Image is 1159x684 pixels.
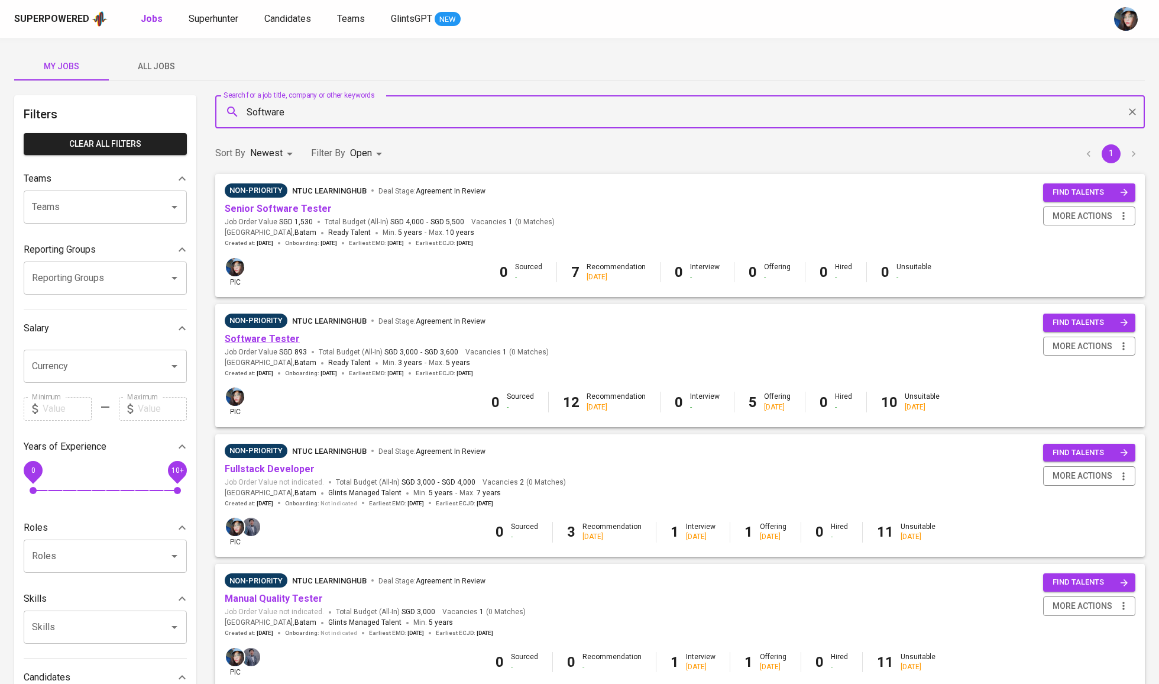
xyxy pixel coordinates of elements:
img: app logo [92,10,108,28]
span: SGD 5,500 [430,217,464,227]
button: find talents [1043,444,1135,462]
button: page 1 [1102,144,1121,163]
div: [DATE] [582,532,642,542]
b: 1 [671,524,679,540]
span: 5 years [446,359,470,367]
button: Clear All filters [24,133,187,155]
b: 1 [744,654,753,670]
div: [DATE] [760,532,786,542]
div: - [835,402,852,412]
p: Filter By [311,146,345,160]
button: Open [166,619,183,635]
div: Sourced [507,392,534,412]
span: Job Order Value not indicated. [225,607,324,617]
div: Offering [764,392,791,412]
span: NEW [435,14,461,25]
div: Newest [250,143,297,164]
span: [DATE] [257,369,273,378]
span: 2 [518,477,524,488]
span: Agreement In Review [416,447,485,456]
span: Total Budget (All-In) [319,347,458,357]
span: Non-Priority [225,445,287,457]
span: SGD 3,000 [384,347,418,357]
span: Onboarding : [285,369,337,378]
span: [DATE] [387,369,404,378]
b: 5 [749,394,757,411]
span: Superhunter [189,13,238,24]
span: Teams [337,13,365,24]
span: Agreement In Review [416,317,485,325]
div: [DATE] [686,532,716,542]
p: Years of Experience [24,440,106,454]
span: - [425,357,426,369]
div: Hired [835,392,852,412]
div: Salary [24,317,187,340]
span: SGD 4,000 [442,477,475,488]
span: Onboarding : [285,239,337,247]
span: 10 years [446,228,474,237]
a: Superhunter [189,12,241,27]
div: Superpowered [14,12,89,26]
span: Vacancies ( 0 Matches ) [471,217,555,227]
p: Teams [24,172,51,186]
span: Created at : [225,369,273,378]
span: find talents [1053,576,1128,589]
span: Ready Talent [328,228,371,237]
span: Min. [413,489,453,497]
span: Vacancies ( 0 Matches ) [442,607,526,617]
span: Non-Priority [225,185,287,196]
span: Job Order Value not indicated. [225,477,324,488]
span: 10+ [171,466,183,474]
img: diazagista@glints.com [226,518,244,536]
span: more actions [1053,469,1112,483]
div: Recommendation [587,262,646,282]
span: Min. [413,618,453,627]
a: Fullstack Developer [225,463,315,475]
span: Not indicated [320,499,357,508]
span: Earliest ECJD : [416,369,473,378]
b: 0 [496,524,504,540]
button: more actions [1043,207,1135,226]
div: - [507,402,534,412]
div: - [896,272,931,282]
div: - [831,532,848,542]
button: Open [166,270,183,286]
span: NTUC LearningHub [292,317,367,325]
button: Clear [1124,104,1141,120]
h6: Filters [24,105,187,124]
span: [GEOGRAPHIC_DATA] , [225,357,316,369]
div: Recommendation [582,522,642,542]
span: [DATE] [477,499,493,508]
span: - [438,477,439,488]
div: [DATE] [905,402,940,412]
b: Jobs [141,13,163,24]
img: diazagista@glints.com [226,388,244,406]
img: diazagista@glints.com [226,648,244,666]
div: - [835,272,852,282]
b: 0 [815,524,824,540]
span: Total Budget (All-In) [336,607,435,617]
span: Agreement In Review [416,577,485,585]
div: pic [225,647,245,677]
div: Hired [831,522,848,542]
span: Onboarding : [285,499,357,508]
div: Open [350,143,386,164]
button: Open [166,548,183,564]
b: 1 [744,524,753,540]
span: NTUC LearningHub [292,576,367,585]
div: Unsuitable [901,522,935,542]
span: 0 [31,466,35,474]
b: 1 [671,654,679,670]
span: [DATE] [257,499,273,508]
span: [DATE] [387,239,404,247]
div: Roles [24,516,187,540]
img: diazagista@glints.com [226,258,244,276]
span: - [455,488,457,499]
button: more actions [1043,466,1135,486]
a: Jobs [141,12,165,27]
span: Earliest EMD : [369,629,424,637]
span: Job Order Value [225,347,307,357]
span: [GEOGRAPHIC_DATA] , [225,227,316,239]
span: [DATE] [257,629,273,637]
span: Max. [459,489,501,497]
